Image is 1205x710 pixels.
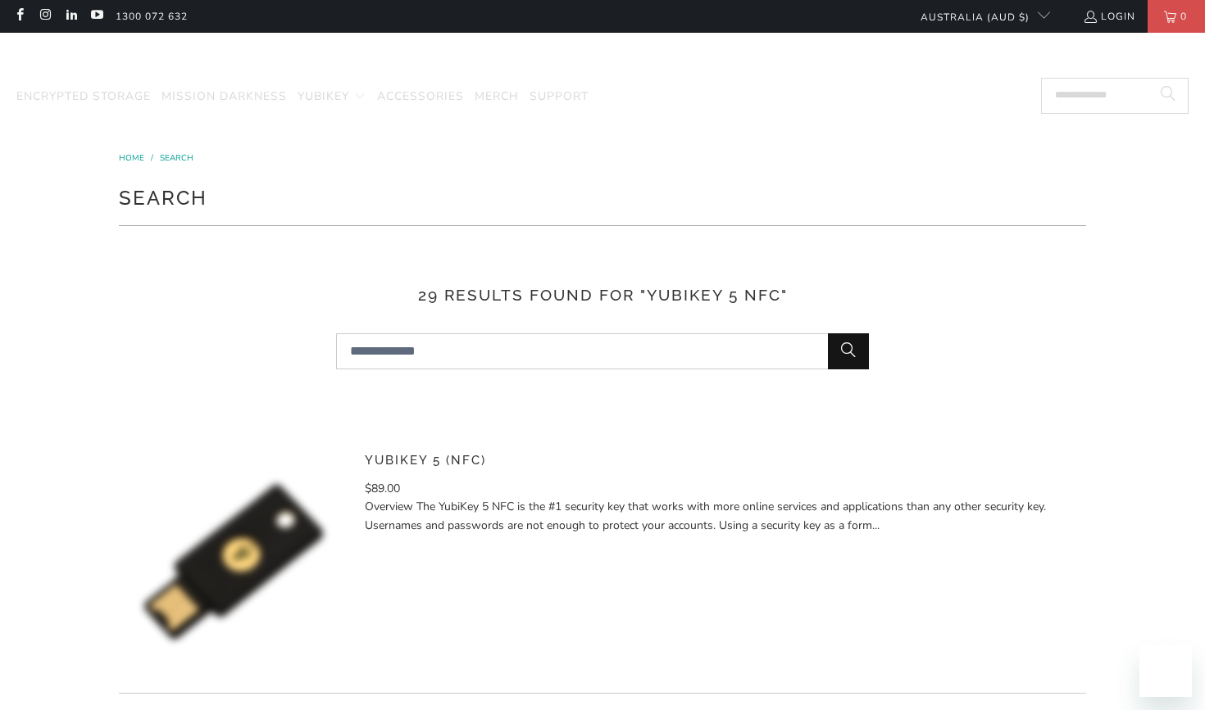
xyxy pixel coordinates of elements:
a: Trust Panda Australia on LinkedIn [64,10,78,23]
span: $89.00 [365,481,400,496]
h1: Search [119,180,1086,213]
a: Login [1083,7,1135,25]
button: Search [828,333,869,369]
p: Overview The YubiKey 5 NFC is the #1 security key that works with more online services and applic... [365,498,1074,535]
img: YubiKey 5 (NFC) [119,447,348,676]
a: 1300 072 632 [116,7,188,25]
span: Home [119,152,144,164]
a: Accessories [377,78,464,116]
a: Encrypted Storage [16,78,151,116]
input: Search... [336,333,869,369]
a: Mission Darkness [161,78,287,116]
span: / [151,152,153,164]
input: Search... [1041,78,1189,114]
summary: YubiKey [298,78,366,116]
span: Support [530,88,589,104]
a: Trust Panda Australia on Facebook [12,10,26,23]
img: Trust Panda Australia [519,41,687,75]
a: Support [530,78,589,116]
span: Merch [475,88,519,104]
span: Accessories [377,88,464,104]
a: Trust Panda Australia on Instagram [38,10,52,23]
span: YubiKey [298,88,349,104]
a: Merch [475,78,519,116]
a: YubiKey 5 (NFC) [365,453,486,468]
nav: Translation missing: en.navigation.header.main_nav [16,78,589,116]
iframe: Button to launch messaging window [1139,644,1192,697]
span: Encrypted Storage [16,88,151,104]
a: Search [160,152,193,164]
a: Home [119,152,147,164]
a: Trust Panda Australia on YouTube [89,10,103,23]
button: Search [1148,78,1189,114]
span: Mission Darkness [161,88,287,104]
h3: 29 results found for "yubikey 5 nfc" [119,283,1086,307]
